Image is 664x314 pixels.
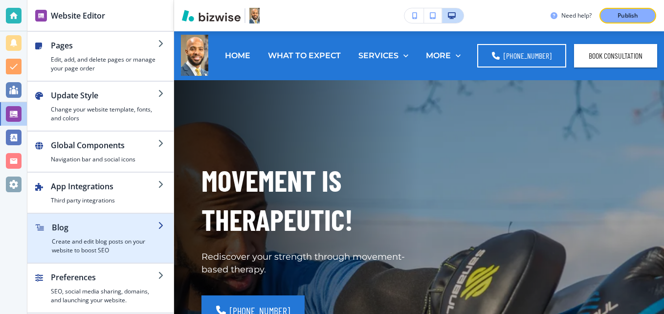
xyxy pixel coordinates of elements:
h2: Global Components [51,139,158,151]
button: BOOK CONSULTATION [574,44,657,67]
p: HOME [225,50,250,61]
h2: Preferences [51,271,158,283]
h2: App Integrations [51,180,158,192]
h4: Third party integrations [51,196,158,205]
button: Global ComponentsNavigation bar and social icons [27,132,174,172]
p: MORE [426,50,451,61]
img: Bizwise Logo [182,10,241,22]
h4: Change your website template, fonts, and colors [51,105,158,123]
h4: Create and edit blog posts on your website to boost SEO [52,237,158,255]
button: PreferencesSEO, social media sharing, domains, and launching your website. [27,264,174,313]
button: Update StyleChange your website template, fonts, and colors [27,82,174,131]
p: SERVICES [358,50,398,61]
h2: Blog [52,222,158,233]
img: Counseling in Motion [181,35,208,76]
img: Your Logo [249,8,260,23]
button: App IntegrationsThird party integrations [27,173,174,213]
button: Publish [599,8,656,23]
h2: Update Style [51,90,158,101]
p: Publish [618,11,638,20]
h2: Website Editor [51,10,105,22]
a: [PHONE_NUMBER] [477,44,566,67]
h3: Need help? [561,11,592,20]
p: Rediscover your strength through movement-based therapy. [201,251,407,276]
h1: MOVEMENT IS THERAPEUTIC! [201,161,407,239]
p: WHAT TO EXPECT [268,50,341,61]
h2: Pages [51,40,158,51]
h4: Navigation bar and social icons [51,155,158,164]
img: editor icon [35,10,47,22]
h4: SEO, social media sharing, domains, and launching your website. [51,287,158,305]
h4: Edit, add, and delete pages or manage your page order [51,55,158,73]
button: BlogCreate and edit blog posts on your website to boost SEO [27,214,174,263]
button: PagesEdit, add, and delete pages or manage your page order [27,32,174,81]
